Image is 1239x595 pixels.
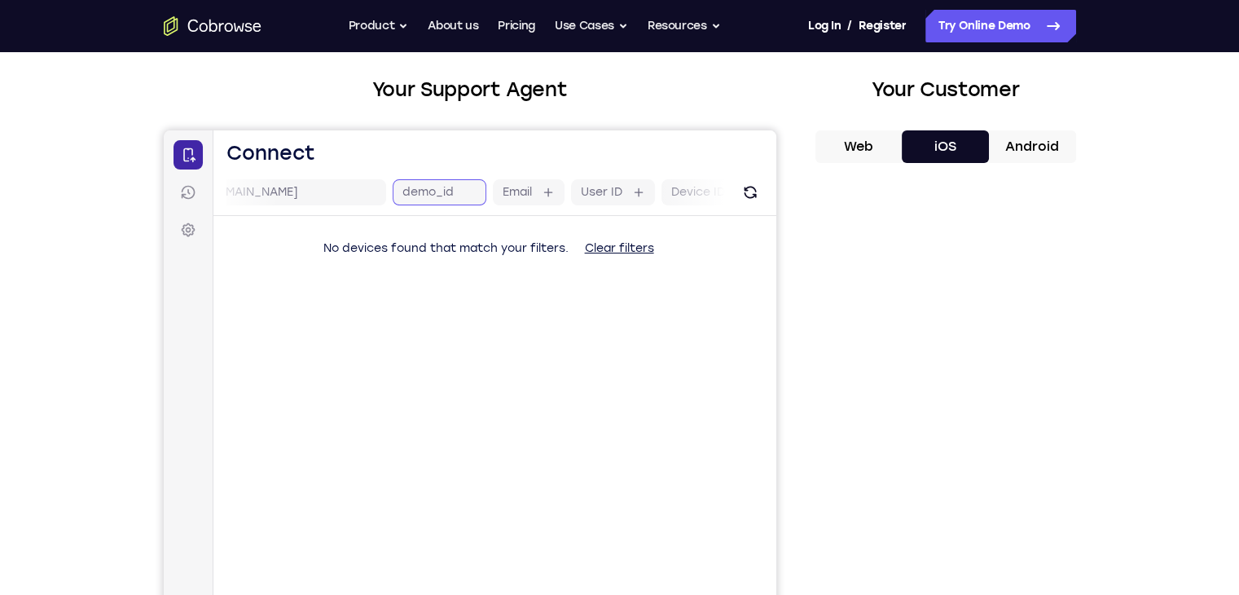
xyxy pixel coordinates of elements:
[428,10,478,42] a: About us
[164,16,261,36] a: Go to the home page
[498,10,535,42] a: Pricing
[815,130,903,163] button: Web
[925,10,1076,42] a: Try Online Demo
[902,130,989,163] button: iOS
[815,75,1076,104] h2: Your Customer
[808,10,841,42] a: Log In
[648,10,721,42] button: Resources
[349,10,409,42] button: Product
[847,16,852,36] span: /
[164,75,776,104] h2: Your Support Agent
[859,10,906,42] a: Register
[989,130,1076,163] button: Android
[408,102,503,134] button: Clear filters
[555,10,628,42] button: Use Cases
[160,111,405,125] span: No devices found that match your filters.
[282,491,380,523] button: 6-digit code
